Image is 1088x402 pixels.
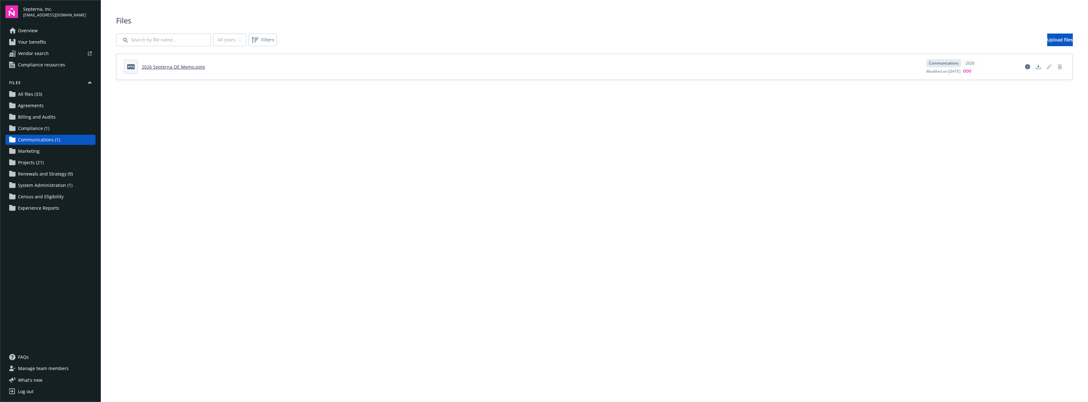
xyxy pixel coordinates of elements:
[18,387,34,397] div: Log out
[5,60,96,70] a: Compliance resources
[1044,62,1054,72] span: Edit document
[18,192,64,202] span: Census and Eligibility
[5,112,96,122] a: Billing and Audits
[18,112,56,122] span: Billing and Audits
[5,169,96,179] a: Renewals and Strategy (9)
[5,192,96,202] a: Census and Eligibility
[18,135,60,145] span: Communications (1)
[127,64,135,69] span: pptx
[5,363,96,374] a: Manage team members
[116,15,1073,26] span: Files
[23,5,96,18] button: Septerna, Inc.[EMAIL_ADDRESS][DOMAIN_NAME]
[5,101,96,111] a: Agreements
[18,101,44,111] span: Agreements
[18,363,69,374] span: Manage team members
[18,123,49,133] span: Compliance (1)
[1033,62,1043,72] a: Download document
[18,26,38,36] span: Overview
[142,64,205,70] a: 2026 Septerna OE Memo.pptx
[18,60,65,70] span: Compliance resources
[261,36,274,43] span: Filters
[5,37,96,47] a: Your benefits
[18,158,44,168] span: Projects (21)
[1047,37,1073,43] span: Upload files
[1023,62,1033,72] a: View file details
[5,352,96,362] a: FAQs
[18,377,42,383] span: What ' s new
[18,180,72,190] span: System Administration (1)
[249,34,277,46] button: Filters
[5,158,96,168] a: Projects (21)
[5,48,96,59] a: Vendor search
[5,89,96,99] a: All files (33)
[5,146,96,156] a: Marketing
[18,352,29,362] span: FAQs
[5,5,18,18] img: navigator-logo.svg
[116,34,211,46] input: Search by file name...
[250,35,275,45] span: Filters
[929,60,959,66] span: Communications
[1047,34,1073,46] a: Upload files
[5,203,96,213] a: Experience Reports
[18,203,59,213] span: Experience Reports
[926,69,961,75] span: Modified on [DATE]
[5,123,96,133] a: Compliance (1)
[5,80,96,88] button: Files
[23,6,86,12] span: Septerna, Inc.
[5,26,96,36] a: Overview
[18,89,42,99] span: All files (33)
[5,135,96,145] a: Communications (1)
[18,146,40,156] span: Marketing
[18,169,73,179] span: Renewals and Strategy (9)
[1055,62,1065,72] span: Delete document
[5,180,96,190] a: System Administration (1)
[23,12,86,18] span: [EMAIL_ADDRESS][DOMAIN_NAME]
[962,59,978,67] div: 2026
[18,37,46,47] span: Your benefits
[18,48,49,59] span: Vendor search
[5,377,53,383] button: What's new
